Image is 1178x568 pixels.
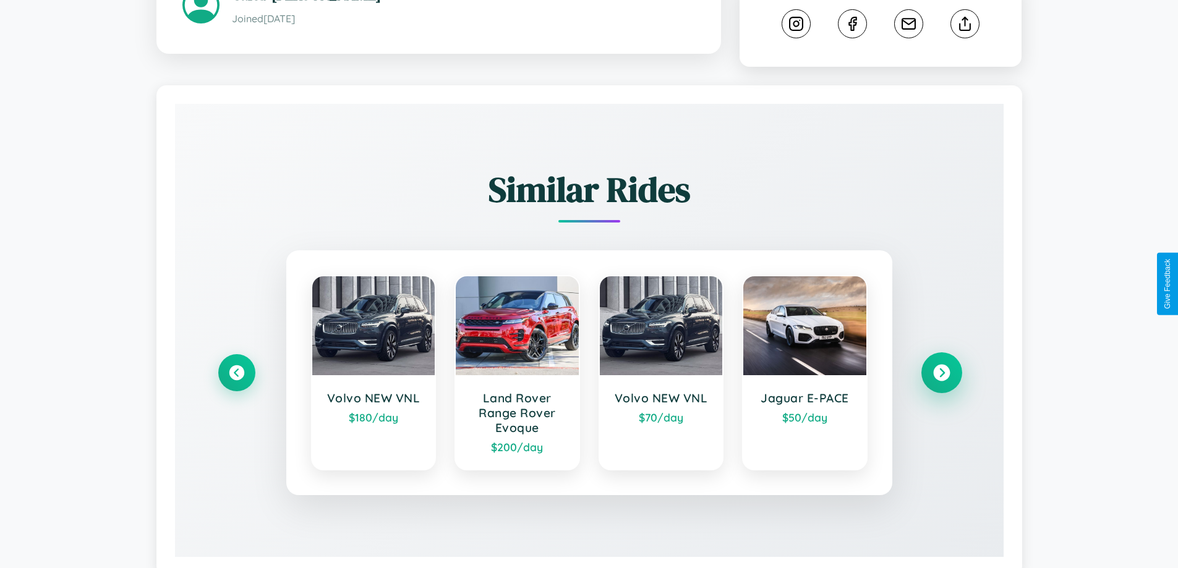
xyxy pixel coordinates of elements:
[599,275,724,470] a: Volvo NEW VNL$70/day
[612,391,711,405] h3: Volvo NEW VNL
[218,166,960,213] h2: Similar Rides
[468,440,566,454] div: $ 200 /day
[468,391,566,435] h3: Land Rover Range Rover Evoque
[1163,259,1172,309] div: Give Feedback
[742,275,868,470] a: Jaguar E-PACE$50/day
[232,10,695,28] p: Joined [DATE]
[325,410,423,424] div: $ 180 /day
[455,275,580,470] a: Land Rover Range Rover Evoque$200/day
[325,391,423,405] h3: Volvo NEW VNL
[756,410,854,424] div: $ 50 /day
[612,410,711,424] div: $ 70 /day
[311,275,437,470] a: Volvo NEW VNL$180/day
[756,391,854,405] h3: Jaguar E-PACE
